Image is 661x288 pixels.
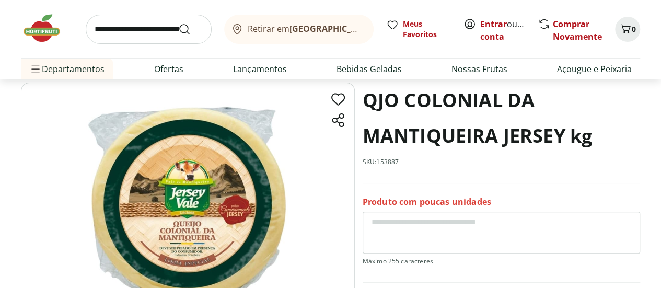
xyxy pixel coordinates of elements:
img: Hortifruti [21,13,73,44]
a: Criar conta [480,18,538,42]
input: search [86,15,212,44]
span: Meus Favoritos [403,19,451,40]
span: ou [480,18,527,43]
a: Bebidas Geladas [337,63,402,75]
a: Nossas Frutas [451,63,507,75]
button: Menu [29,56,42,82]
a: Entrar [480,18,507,30]
a: Açougue e Peixaria [557,63,632,75]
button: Retirar em[GEOGRAPHIC_DATA]/[GEOGRAPHIC_DATA] [224,15,374,44]
p: SKU: 153887 [363,158,399,166]
a: Ofertas [154,63,183,75]
span: 0 [632,24,636,34]
button: Submit Search [178,23,203,36]
b: [GEOGRAPHIC_DATA]/[GEOGRAPHIC_DATA] [289,23,466,34]
a: Lançamentos [233,63,286,75]
span: Departamentos [29,56,105,82]
a: Comprar Novamente [553,18,602,42]
span: Retirar em [248,24,363,33]
p: Produto com poucas unidades [363,196,491,208]
a: Meus Favoritos [386,19,451,40]
button: Carrinho [615,17,640,42]
h1: QJO COLONIAL DA MANTIQUEIRA JERSEY kg [363,83,640,154]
